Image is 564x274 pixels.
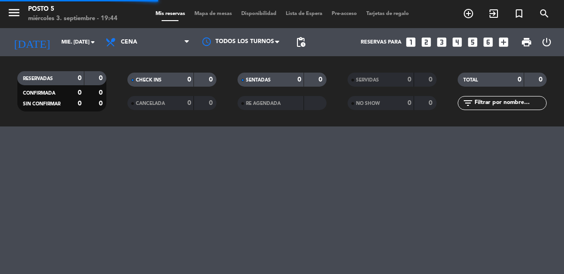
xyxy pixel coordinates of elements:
strong: 0 [99,100,104,107]
span: print [521,37,532,48]
div: LOG OUT [537,28,557,56]
strong: 0 [187,76,191,83]
strong: 0 [429,76,434,83]
strong: 0 [99,89,104,96]
i: looks_4 [451,36,463,48]
i: add_box [497,36,510,48]
span: CANCELADA [136,101,165,106]
span: TOTAL [463,78,478,82]
strong: 0 [408,100,411,106]
div: miércoles 3. septiembre - 19:44 [28,14,118,23]
span: Disponibilidad [237,11,281,16]
strong: 0 [78,100,82,107]
i: looks_one [405,36,417,48]
strong: 0 [539,76,544,83]
button: menu [7,6,21,23]
span: CONFIRMADA [23,91,55,96]
strong: 0 [78,89,82,96]
span: CHECK INS [136,78,162,82]
span: Tarjetas de regalo [362,11,414,16]
span: Reservas para [361,39,401,45]
i: search [539,8,550,19]
strong: 0 [187,100,191,106]
i: power_settings_new [541,37,552,48]
input: Filtrar por nombre... [474,98,546,108]
span: pending_actions [295,37,306,48]
strong: 0 [209,76,215,83]
i: menu [7,6,21,20]
i: looks_3 [436,36,448,48]
strong: 0 [99,75,104,81]
strong: 0 [78,75,82,81]
i: looks_6 [482,36,494,48]
span: SENTADAS [246,78,271,82]
i: [DATE] [7,32,57,52]
i: turned_in_not [513,8,525,19]
div: Posto 5 [28,5,118,14]
span: Pre-acceso [327,11,362,16]
strong: 0 [297,76,301,83]
strong: 0 [319,76,324,83]
span: SIN CONFIRMAR [23,102,60,106]
span: RE AGENDADA [246,101,281,106]
strong: 0 [518,76,521,83]
span: NO SHOW [356,101,380,106]
strong: 0 [209,100,215,106]
span: Mis reservas [151,11,190,16]
i: add_circle_outline [463,8,474,19]
span: Lista de Espera [281,11,327,16]
span: Mapa de mesas [190,11,237,16]
i: exit_to_app [488,8,499,19]
i: filter_list [462,97,474,109]
span: RESERVADAS [23,76,53,81]
strong: 0 [408,76,411,83]
span: SERVIDAS [356,78,379,82]
span: Cena [121,39,137,45]
i: arrow_drop_down [87,37,98,48]
i: looks_5 [467,36,479,48]
i: looks_two [420,36,432,48]
strong: 0 [429,100,434,106]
